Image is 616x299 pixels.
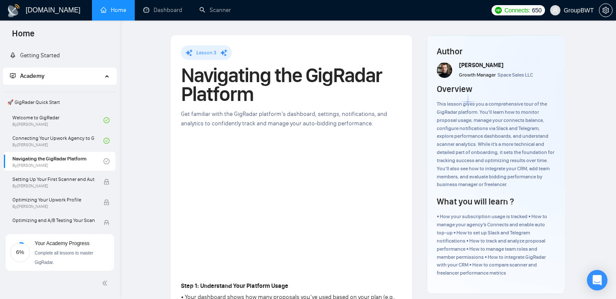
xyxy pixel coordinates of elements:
a: rocketGetting Started [10,52,60,59]
span: By [PERSON_NAME] [12,225,95,230]
span: user [552,7,558,13]
span: By [PERSON_NAME] [12,204,95,209]
span: fund-projection-screen [10,73,16,79]
img: vlad-t.jpg [437,62,452,78]
span: Growth Manager [459,72,496,78]
span: check-circle [104,158,110,164]
span: Space Sales LLC [498,72,533,78]
h4: Author [437,45,555,57]
span: By [PERSON_NAME] [12,184,95,189]
span: check-circle [104,138,110,144]
span: [PERSON_NAME] [459,62,503,69]
div: Open Intercom Messenger [587,270,607,290]
img: logo [7,4,21,18]
a: Connecting Your Upwork Agency to GigRadarBy[PERSON_NAME] [12,131,104,150]
span: Home [5,27,41,45]
h4: Overview [437,83,472,95]
a: Navigating the GigRadar PlatformBy[PERSON_NAME] [12,152,104,171]
span: 6% [10,249,30,255]
p: • How your subscription usage is tracked • How to manage your agency’s Connects and enable auto t... [437,213,555,277]
a: dashboardDashboard [143,6,182,14]
span: double-left [102,279,110,287]
span: Your Academy Progress [35,240,89,246]
span: Connects: [504,6,530,15]
strong: Step 1: Understand Your Platform Usage [181,282,288,290]
span: Get familiar with the GigRadar platform’s dashboard, settings, notifications, and analytics to co... [181,110,387,127]
p: This lesson gives you a comprehensive tour of the GigRadar platform. You’ll learn how to monitor ... [437,100,555,189]
button: setting [599,3,613,17]
span: Academy [10,72,44,80]
a: setting [599,7,613,14]
span: 🚀 GigRadar Quick Start [4,94,115,111]
span: Optimizing Your Upwork Profile [12,195,95,204]
span: Academy [20,72,44,80]
span: lock [104,199,110,205]
li: Getting Started [3,47,116,64]
h1: Navigating the GigRadar Platform [181,66,402,104]
span: lock [104,220,110,226]
img: upwork-logo.png [495,7,502,14]
span: Setting Up Your First Scanner and Auto-Bidder [12,175,95,184]
span: Optimizing and A/B Testing Your Scanner for Better Results [12,216,95,225]
span: 650 [532,6,542,15]
a: Welcome to GigRadarBy[PERSON_NAME] [12,111,104,130]
span: Complete all lessons to master GigRadar. [35,251,93,265]
span: lock [104,179,110,185]
h4: What you will learn ? [437,195,514,207]
span: check-circle [104,117,110,123]
span: Lesson 3 [196,50,216,56]
a: homeHome [101,6,126,14]
a: searchScanner [199,6,231,14]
